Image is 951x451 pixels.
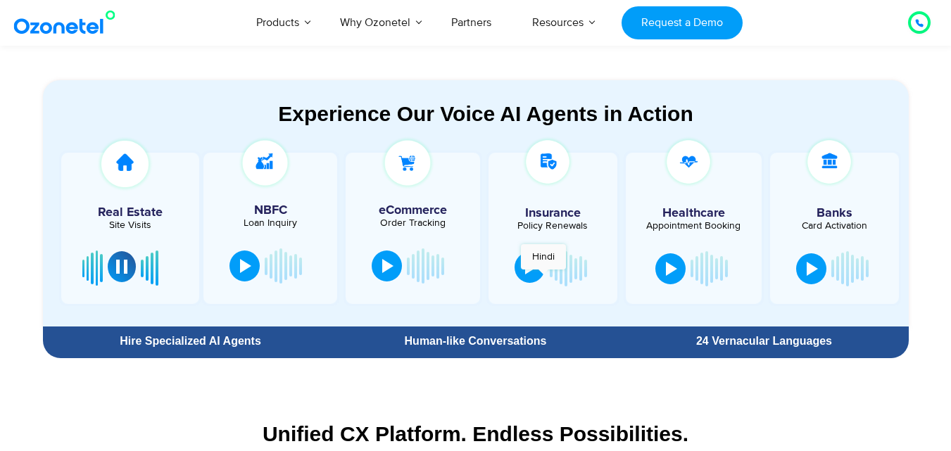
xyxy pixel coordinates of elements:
[50,336,332,347] div: Hire Specialized AI Agents
[210,204,330,217] h5: NBFC
[210,218,330,228] div: Loan Inquiry
[353,218,472,228] div: Order Tracking
[496,221,610,231] div: Policy Renewals
[68,220,192,230] div: Site Visits
[636,221,751,231] div: Appointment Booking
[777,221,892,231] div: Card Activation
[338,336,612,347] div: Human-like Conversations
[353,204,472,217] h5: eCommerce
[626,336,901,347] div: 24 Vernacular Languages
[777,207,892,220] h5: Banks
[68,206,192,219] h5: Real Estate
[636,207,751,220] h5: Healthcare
[57,101,915,126] div: Experience Our Voice AI Agents in Action
[496,207,610,220] h5: Insurance
[50,421,902,446] div: Unified CX Platform. Endless Possibilities.
[622,6,742,39] a: Request a Demo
